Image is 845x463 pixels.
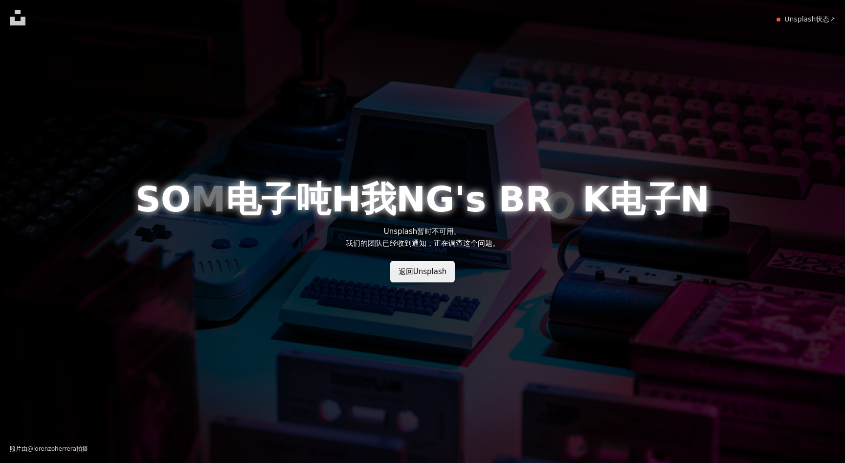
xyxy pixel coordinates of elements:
a: 返回Unsplash [390,261,455,282]
span: 吨 [296,181,332,218]
span: O [161,181,191,218]
span: R [525,181,552,218]
div: 照片由 [10,445,88,453]
h1: 有东西坏了 [135,181,710,218]
p: Unsplash暂时不可用。 我们的团队已经收到通知，正在调查这个问题。 [346,226,500,249]
span: N [680,181,710,218]
span: H [332,181,361,218]
a: @lorenzoherrera拍摄 [27,445,88,452]
span: K [582,181,610,218]
span: S [135,181,161,218]
span: M [191,181,226,218]
span: 我 [361,181,396,218]
span: N [396,181,425,218]
a: Unsplash状态↗ [784,15,835,24]
span: B [498,181,525,218]
span: 电子 [610,181,680,218]
span: ' [454,181,465,218]
span: s [465,181,486,218]
span: O [537,182,583,230]
span: G [425,181,454,218]
span: 电子 [226,181,296,218]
